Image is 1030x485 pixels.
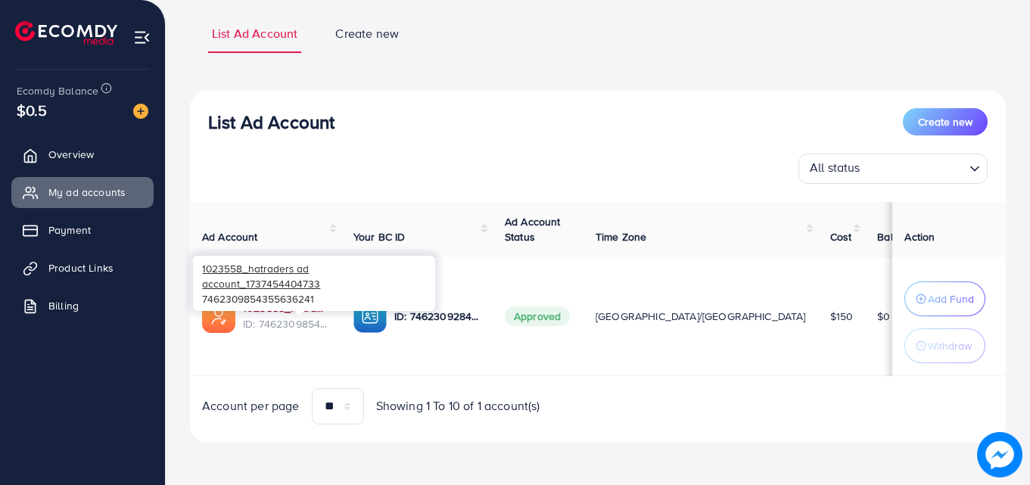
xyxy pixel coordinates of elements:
span: Overview [48,147,94,162]
span: Cost [830,229,852,244]
button: Add Fund [904,281,985,316]
span: Ecomdy Balance [17,83,98,98]
span: Create new [918,114,972,129]
p: ID: 7462309284634918929 [394,307,481,325]
span: Time Zone [596,229,646,244]
img: image [133,104,148,119]
img: logo [15,21,117,45]
span: Ad Account Status [505,214,561,244]
span: Payment [48,222,91,238]
p: Add Fund [928,290,974,308]
span: $0 [877,309,890,324]
span: ID: 7462309854355636241 [243,316,329,331]
button: Create new [903,108,988,135]
h3: List Ad Account [208,111,335,133]
span: List Ad Account [212,25,297,42]
div: Search for option [798,154,988,184]
span: Product Links [48,260,114,275]
span: Your BC ID [353,229,406,244]
div: 7462309854355636241 [193,256,435,310]
span: Balance [877,229,917,244]
span: Action [904,229,935,244]
a: Product Links [11,253,154,283]
span: [GEOGRAPHIC_DATA]/[GEOGRAPHIC_DATA] [596,309,806,324]
span: Ad Account [202,229,258,244]
span: All status [807,156,864,180]
img: ic-ads-acc.e4c84228.svg [202,300,235,333]
span: $0.5 [17,99,48,121]
span: Showing 1 To 10 of 1 account(s) [376,397,540,415]
span: My ad accounts [48,185,126,200]
input: Search for option [865,157,963,180]
a: Payment [11,215,154,245]
span: Create new [335,25,399,42]
a: Overview [11,139,154,169]
span: Approved [505,306,570,326]
span: Billing [48,298,79,313]
a: My ad accounts [11,177,154,207]
img: image [977,432,1022,477]
span: Account per page [202,397,300,415]
a: Billing [11,291,154,321]
span: 1023558_hatraders ad account_1737454404733 [202,261,320,291]
p: Withdraw [928,337,972,355]
button: Withdraw [904,328,985,363]
img: menu [133,29,151,46]
img: ic-ba-acc.ded83a64.svg [353,300,387,333]
span: $150 [830,309,854,324]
